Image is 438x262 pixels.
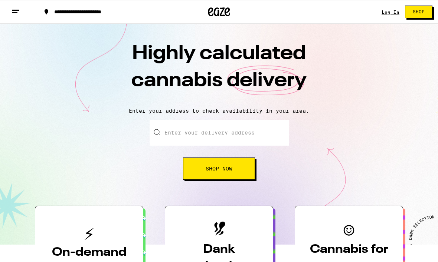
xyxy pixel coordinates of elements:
a: Log In [382,10,399,14]
input: Enter your delivery address [150,120,289,146]
button: Shop Now [183,157,255,180]
p: Enter your address to check availability in your area. [7,108,431,114]
h1: Highly calculated cannabis delivery [89,40,349,102]
span: Shop Now [206,166,232,171]
a: Shop [399,6,438,18]
button: Shop [405,6,432,18]
span: Shop [413,10,425,14]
